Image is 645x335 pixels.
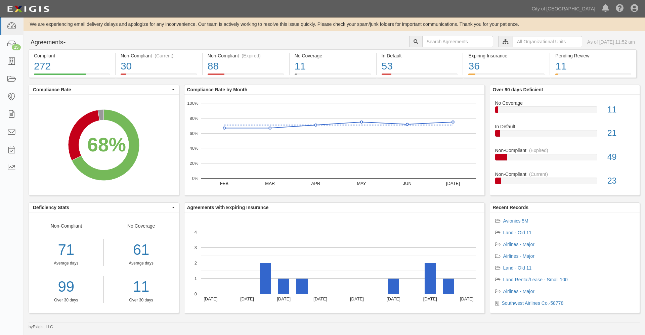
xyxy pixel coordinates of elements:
[189,116,198,121] text: 80%
[529,171,548,178] div: (Current)
[503,242,534,247] a: Airlines - Major
[33,86,170,93] span: Compliance Rate
[528,2,599,15] a: City of [GEOGRAPHIC_DATA]
[295,52,371,59] div: No Coverage
[194,260,197,266] text: 2
[382,52,458,59] div: In Default
[555,52,631,59] div: Pending Review
[503,218,528,224] a: Avionics 5M
[29,276,103,297] a: 99
[29,297,103,303] div: Over 30 days
[602,175,640,187] div: 23
[104,223,179,303] div: No Coverage
[29,36,79,49] button: Agreements
[493,87,543,92] b: Over 90 days Deficient
[116,74,202,79] a: Non-Compliant(Current)30
[490,100,640,106] div: No Coverage
[490,147,640,154] div: Non-Compliant
[495,123,635,147] a: In Default21
[189,131,198,136] text: 60%
[29,95,179,195] svg: A chart.
[109,260,174,266] div: Average days
[29,85,179,94] button: Compliance Rate
[192,176,198,181] text: 0%
[382,59,458,74] div: 53
[109,276,174,297] a: 11
[468,52,545,59] div: Expiring Insurance
[121,59,197,74] div: 30
[29,324,53,330] small: by
[187,205,269,210] b: Agreements with Expiring Insurance
[555,59,631,74] div: 11
[463,74,550,79] a: Expiring Insurance36
[423,296,437,301] text: [DATE]
[24,21,645,28] div: We are experiencing email delivery delays and apologize for any inconvenience. Our team is active...
[495,100,635,124] a: No Coverage11
[503,265,532,271] a: Land - Old 11
[109,239,174,260] div: 61
[503,289,534,294] a: Airlines - Major
[311,181,320,186] text: APR
[495,147,635,171] a: Non-Compliant(Expired)49
[29,74,115,79] a: Compliant272
[208,52,284,59] div: Non-Compliant (Expired)
[513,36,582,47] input: All Organizational Units
[468,59,545,74] div: 36
[34,59,110,74] div: 272
[377,74,463,79] a: In Default53
[503,277,568,282] a: Land Rental/Lease - Small 100
[587,39,635,45] div: As of [DATE] 11:52 am
[208,59,284,74] div: 88
[194,276,197,281] text: 1
[602,127,640,139] div: 21
[529,147,548,154] div: (Expired)
[502,300,564,306] a: Southwest Airlines Co.-58778
[34,52,110,59] div: Compliant
[29,260,103,266] div: Average days
[220,181,228,186] text: FEB
[33,204,170,211] span: Deficiency Stats
[602,151,640,163] div: 49
[121,52,197,59] div: Non-Compliant (Current)
[184,212,484,313] svg: A chart.
[616,5,624,13] i: Help Center - Complianz
[277,296,291,301] text: [DATE]
[109,297,174,303] div: Over 30 days
[155,52,173,59] div: (Current)
[242,52,261,59] div: (Expired)
[503,253,534,259] a: Airlines - Major
[189,146,198,151] text: 40%
[490,171,640,178] div: Non-Compliant
[295,59,371,74] div: 11
[187,87,248,92] b: Compliance Rate by Month
[350,296,363,301] text: [DATE]
[240,296,254,301] text: [DATE]
[29,223,104,303] div: Non-Compliant
[189,161,198,166] text: 20%
[550,74,637,79] a: Pending Review11
[403,181,411,186] text: JUN
[503,230,532,235] a: Land - Old 11
[422,36,493,47] input: Search Agreements
[33,325,53,329] a: Exigis, LLC
[194,291,197,296] text: 0
[87,131,126,158] div: 68%
[602,104,640,116] div: 11
[290,74,376,79] a: No Coverage11
[313,296,327,301] text: [DATE]
[386,296,400,301] text: [DATE]
[357,181,366,186] text: MAY
[184,95,484,195] svg: A chart.
[446,181,460,186] text: [DATE]
[460,296,473,301] text: [DATE]
[187,101,199,106] text: 100%
[5,3,51,15] img: logo-5460c22ac91f19d4615b14bd174203de0afe785f0fc80cf4dbbc73dc1793850b.png
[490,123,640,130] div: In Default
[194,245,197,250] text: 3
[12,44,21,50] div: 15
